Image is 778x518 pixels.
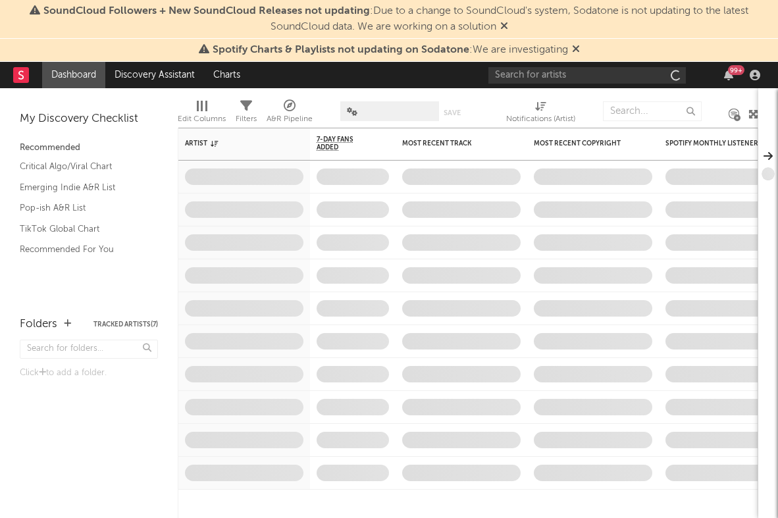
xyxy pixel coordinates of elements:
input: Search... [603,101,702,121]
div: Edit Columns [178,95,226,133]
a: Dashboard [42,62,105,88]
button: Tracked Artists(7) [93,321,158,328]
input: Search for folders... [20,340,158,359]
div: A&R Pipeline [267,95,313,133]
button: 99+ [724,70,733,80]
div: Edit Columns [178,111,226,127]
div: Filters [236,95,257,133]
span: SoundCloud Followers + New SoundCloud Releases not updating [43,6,370,16]
span: 7-Day Fans Added [317,136,369,151]
a: Emerging Indie A&R List [20,180,145,195]
a: Pop-ish A&R List [20,201,145,215]
div: Filters [236,111,257,127]
div: My Discovery Checklist [20,111,158,127]
div: Click to add a folder. [20,365,158,381]
span: : Due to a change to SoundCloud's system, Sodatone is not updating to the latest SoundCloud data.... [43,6,748,32]
span: Spotify Charts & Playlists not updating on Sodatone [213,45,469,55]
a: Charts [204,62,249,88]
div: Most Recent Track [402,140,501,147]
a: TikTok Global Chart [20,222,145,236]
div: A&R Pipeline [267,111,313,127]
div: Artist [185,140,284,147]
button: Save [444,109,461,117]
a: Recommended For You [20,242,145,257]
span: Dismiss [500,22,508,32]
a: Critical Algo/Viral Chart [20,159,145,174]
input: Search for artists [488,67,686,84]
div: 99 + [728,65,744,75]
div: Notifications (Artist) [506,95,575,133]
div: Most Recent Copyright [534,140,633,147]
span: Dismiss [572,45,580,55]
div: Folders [20,317,57,332]
a: Discovery Assistant [105,62,204,88]
span: : We are investigating [213,45,568,55]
div: Recommended [20,140,158,156]
div: Spotify Monthly Listeners [665,140,764,147]
div: Notifications (Artist) [506,111,575,127]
